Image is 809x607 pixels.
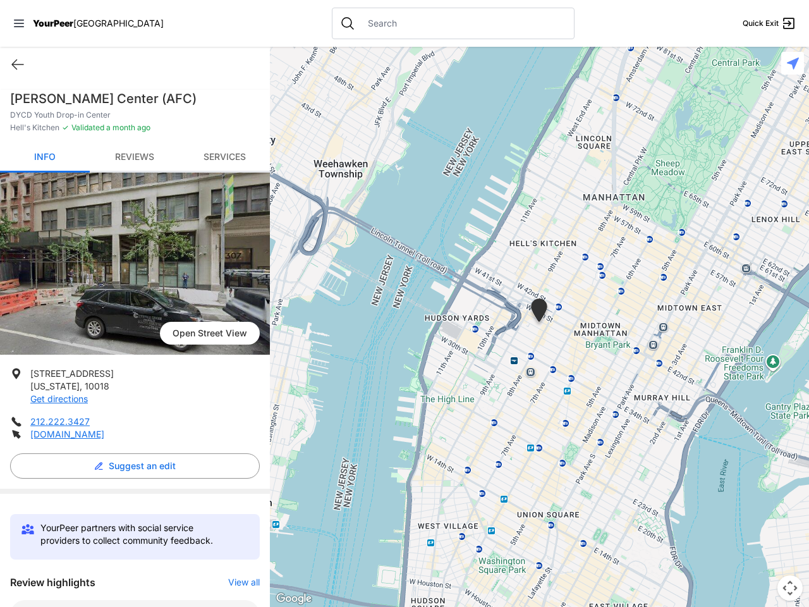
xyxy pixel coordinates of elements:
span: Quick Exit [743,18,779,28]
img: Google [273,591,315,607]
span: ✓ [62,123,69,133]
a: Services [179,143,269,173]
a: YourPeer[GEOGRAPHIC_DATA] [33,20,164,27]
button: Map camera controls [777,575,803,601]
button: View all [228,576,260,589]
a: 212.222.3427 [30,416,90,427]
span: [GEOGRAPHIC_DATA] [73,18,164,28]
span: YourPeer [33,18,73,28]
p: YourPeer partners with social service providers to collect community feedback. [40,522,234,547]
span: [US_STATE] [30,381,80,391]
a: Get directions [30,393,88,404]
p: DYCD Youth Drop-in Center [10,110,260,120]
span: Suggest an edit [109,460,176,472]
input: Search [360,17,566,30]
a: Reviews [90,143,179,173]
a: [DOMAIN_NAME] [30,429,104,439]
span: a month ago [104,123,150,132]
a: Quick Exit [743,16,796,31]
a: Open this area in Google Maps (opens a new window) [273,591,315,607]
button: Suggest an edit [10,453,260,479]
span: [STREET_ADDRESS] [30,368,114,379]
h3: Review highlights [10,575,95,590]
span: 10018 [85,381,109,391]
span: Open Street View [160,322,260,345]
span: Validated [71,123,104,132]
h1: [PERSON_NAME] Center (AFC) [10,90,260,107]
span: Hell's Kitchen [10,123,59,133]
div: DYCD Youth Drop-in Center [528,298,550,327]
span: , [80,381,82,391]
